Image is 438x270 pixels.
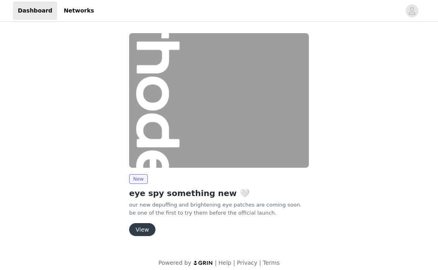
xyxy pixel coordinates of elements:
span: Powered by [158,259,191,266]
p: our new depuffing and brightening eye patches are coming soon. be one of the first to try them be... [129,201,309,217]
h2: eye spy something new 🤍 [129,187,309,199]
span: | [259,259,261,266]
div: avatar [408,4,416,17]
a: Networks [59,2,99,20]
a: Terms [263,259,279,266]
a: Help [219,259,232,266]
span: | [215,259,217,266]
a: Dashboard [13,2,57,20]
button: View [129,223,155,236]
img: logo [193,260,213,266]
img: rhode skin [129,33,309,168]
a: View [129,227,155,233]
a: Privacy [237,259,257,266]
span: | [233,259,235,266]
span: New [129,174,148,184]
